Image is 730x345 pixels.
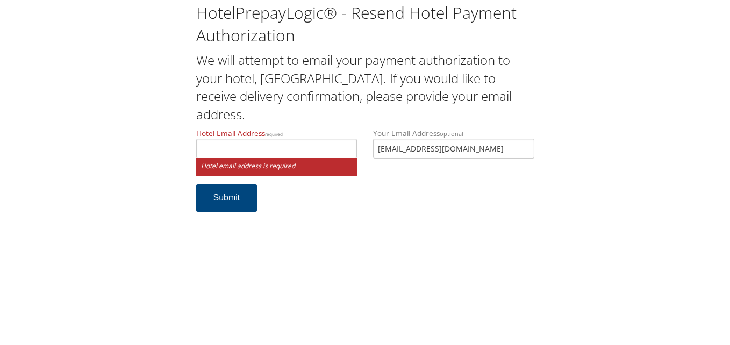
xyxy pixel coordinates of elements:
small: Hotel email address is required [196,158,357,176]
small: required [265,131,283,137]
h2: We will attempt to email your payment authorization to your hotel, [GEOGRAPHIC_DATA]. If you woul... [196,51,534,123]
input: Hotel Email Addressrequired [196,139,357,159]
small: optional [440,130,463,138]
button: Submit [196,184,257,212]
h1: HotelPrepayLogic® - Resend Hotel Payment Authorization [196,2,534,47]
input: Your Email Addressoptional [373,139,534,159]
label: Your Email Address [373,128,534,159]
label: Hotel Email Address [196,128,357,159]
